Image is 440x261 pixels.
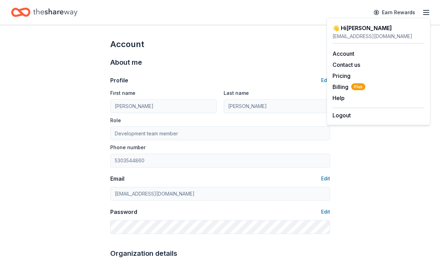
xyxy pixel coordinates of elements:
[333,94,345,102] button: Help
[333,72,350,79] a: Pricing
[333,50,354,57] a: Account
[11,4,77,20] a: Home
[333,83,365,91] span: Billing
[110,90,135,97] label: First name
[110,76,128,84] div: Profile
[110,39,330,50] div: Account
[351,83,365,90] span: Plus
[333,61,360,69] button: Contact us
[333,83,365,91] button: BillingPlus
[110,57,330,68] div: About me
[333,111,351,119] button: Logout
[110,174,124,183] div: Email
[369,6,419,19] a: Earn Rewards
[110,248,330,259] div: Organization details
[224,90,249,97] label: Last name
[321,174,330,183] button: Edit
[110,117,121,124] label: Role
[321,76,330,84] button: Edit
[110,144,146,151] label: Phone number
[321,208,330,216] button: Edit
[333,24,424,32] div: 👋 Hi [PERSON_NAME]
[333,32,424,40] div: [EMAIL_ADDRESS][DOMAIN_NAME]
[110,208,137,216] div: Password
